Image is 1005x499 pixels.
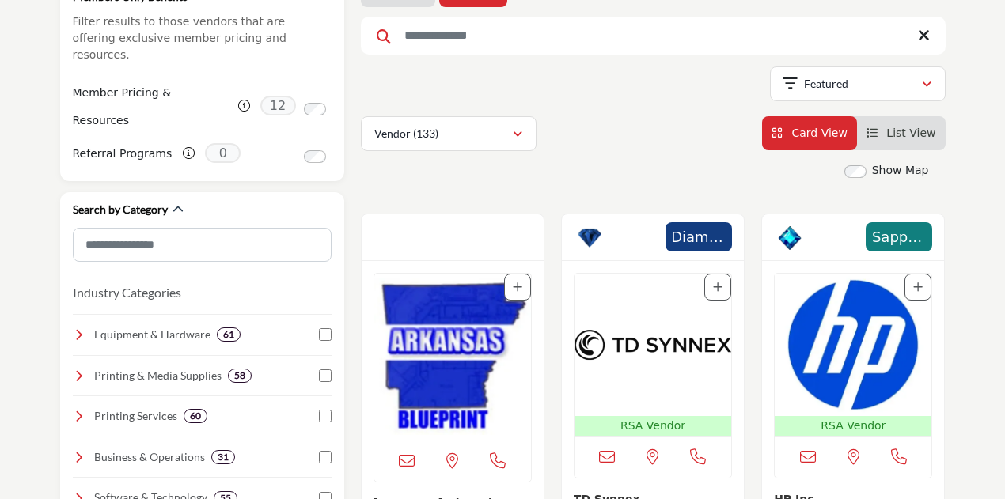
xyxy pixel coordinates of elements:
p: RSA Vendor [578,418,728,434]
button: Vendor (133) [361,116,537,151]
a: Open Listing in new tab [374,274,531,440]
b: 60 [190,410,201,422]
h4: Printing Services: Professional printing solutions, including large-format, digital, and offset p... [94,408,177,424]
input: Switch to Member Pricing & Resources [304,103,326,115]
h4: Equipment & Hardware : Top-quality printers, copiers, and finishing equipment to enhance efficien... [94,327,210,342]
p: Featured [804,76,848,92]
button: Industry Categories [73,283,181,302]
span: Card View [791,127,847,139]
a: Open Listing in new tab [775,274,931,436]
li: List View [857,116,946,150]
h2: Search by Category [73,202,168,217]
input: Search Keyword [361,17,946,55]
label: Show Map [872,162,929,179]
h4: Printing & Media Supplies: A wide range of high-quality paper, films, inks, and specialty materia... [94,368,222,384]
b: 31 [218,452,229,463]
b: 58 [234,370,245,381]
span: Diamond [670,226,727,248]
p: Vendor (133) [374,126,438,142]
img: Diamond Badge Icon [578,226,601,250]
input: Select Business & Operations checkbox [319,451,332,463]
input: Select Printing Services checkbox [319,410,332,422]
input: Switch to Referral Programs [304,150,326,163]
a: Add To List [713,281,722,293]
img: TD Synnex [575,274,731,416]
span: 12 [260,96,296,115]
button: Featured [770,66,946,101]
label: Member Pricing & Resources [73,79,227,134]
span: List View [886,127,935,139]
div: 61 Results For Equipment & Hardware [217,327,241,342]
p: Filter results to those vendors that are offering exclusive member pricing and resources. [73,13,332,63]
a: Add To List [913,281,923,293]
img: Arkansas Blueprint Co. [374,274,531,440]
a: View Card [772,127,848,139]
p: RSA Vendor [778,418,928,434]
input: Select Equipment & Hardware checkbox [319,328,332,341]
span: 0 [205,143,241,163]
b: 61 [223,329,234,340]
span: Sapphire [870,226,927,248]
a: Add To List [513,281,522,293]
img: Sapphire Badge Icon [778,226,802,250]
div: 60 Results For Printing Services [184,409,207,423]
a: View List [867,127,936,139]
a: Open Listing in new tab [575,274,731,436]
label: Referral Programs [73,140,173,168]
h4: Business & Operations: Essential resources for financial management, marketing, and operations to... [94,449,205,465]
div: 31 Results For Business & Operations [211,450,235,464]
input: Search Category [73,228,332,262]
img: HP Inc. [775,274,931,416]
input: Select Printing & Media Supplies checkbox [319,369,332,382]
div: 58 Results For Printing & Media Supplies [228,369,252,383]
li: Card View [762,116,857,150]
